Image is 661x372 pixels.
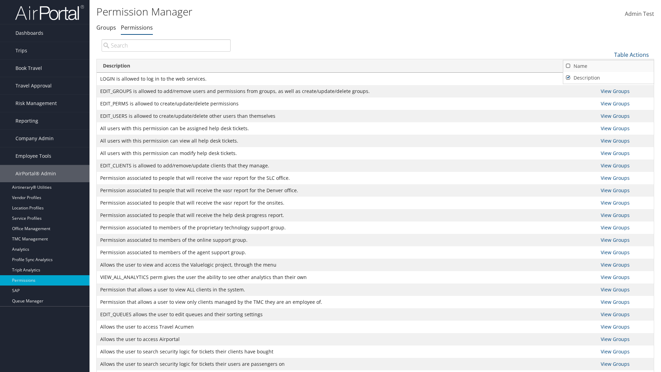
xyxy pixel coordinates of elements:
a: Name [563,60,654,72]
span: Company Admin [15,130,54,147]
span: Trips [15,42,27,59]
span: Book Travel [15,60,42,77]
img: airportal-logo.png [15,4,84,21]
span: Dashboards [15,24,43,42]
span: Travel Approval [15,77,52,94]
span: AirPortal® Admin [15,165,56,182]
span: Employee Tools [15,147,51,165]
span: Reporting [15,112,38,130]
span: Risk Management [15,95,57,112]
a: Description [563,72,654,84]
